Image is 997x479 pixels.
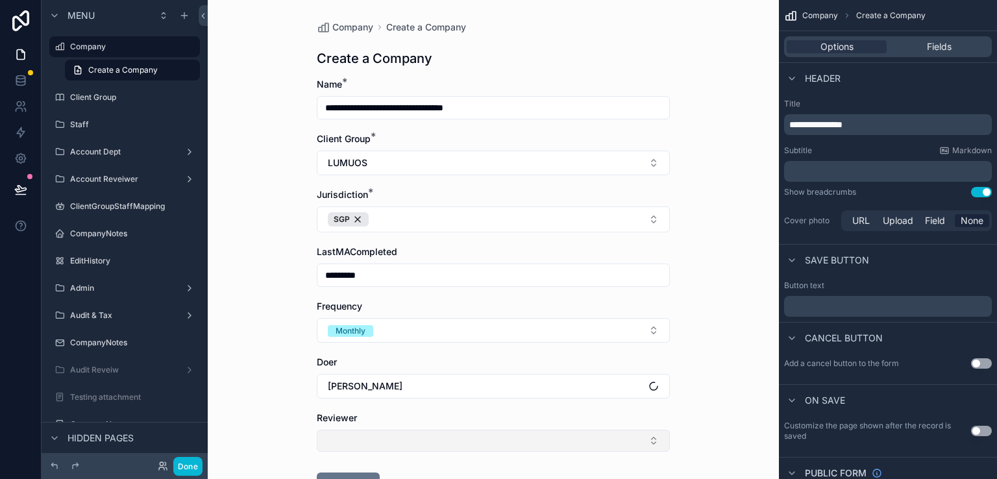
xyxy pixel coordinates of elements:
[805,254,869,267] span: Save button
[784,421,971,441] label: Customize the page shown after the record is saved
[68,432,134,445] span: Hidden pages
[70,338,197,348] label: CompanyNotes
[856,10,926,21] span: Create a Company
[784,145,812,156] label: Subtitle
[939,145,992,156] a: Markdown
[49,332,200,353] a: CompanyNotes
[805,72,841,85] span: Header
[70,256,197,266] label: EditHistory
[49,360,200,380] a: Audit Reveiw
[784,161,992,182] div: scrollable content
[332,21,373,34] span: Company
[49,305,200,326] a: Audit & Tax
[317,374,670,399] button: Select Button
[49,387,200,408] a: Testing attachment
[88,65,158,75] span: Create a Company
[70,228,197,239] label: CompanyNotes
[49,278,200,299] a: Admin
[49,87,200,108] a: Client Group
[328,156,367,169] span: LUMUOS
[317,133,371,144] span: Client Group
[70,119,197,130] label: Staff
[70,283,179,293] label: Admin
[70,174,179,184] label: Account Reveiwer
[317,356,337,367] span: Doer
[317,301,362,312] span: Frequency
[49,196,200,217] a: ClientGroupStaffMapping
[317,189,368,200] span: Jurisdiction
[70,310,179,321] label: Audit & Tax
[386,21,466,34] a: Create a Company
[49,414,200,435] a: CompanyNotes
[952,145,992,156] span: Markdown
[65,60,200,80] a: Create a Company
[784,215,836,226] label: Cover photo
[317,21,373,34] a: Company
[820,40,854,53] span: Options
[317,318,670,343] button: Select Button
[317,49,432,68] h1: Create a Company
[68,9,95,22] span: Menu
[784,187,856,197] div: Show breadcrumbs
[49,223,200,244] a: CompanyNotes
[961,214,983,227] span: None
[317,79,342,90] span: Name
[925,214,945,227] span: Field
[784,358,899,369] label: Add a cancel button to the form
[784,114,992,135] div: scrollable content
[317,151,670,175] button: Select Button
[784,280,824,291] label: Button text
[49,36,200,57] a: Company
[328,212,369,227] button: Unselect 23
[70,92,197,103] label: Client Group
[784,296,992,317] div: scrollable content
[317,430,670,452] button: Select Button
[49,169,200,190] a: Account Reveiwer
[70,392,197,402] label: Testing attachment
[328,380,402,393] span: [PERSON_NAME]
[70,42,192,52] label: Company
[784,99,992,109] label: Title
[49,141,200,162] a: Account Dept
[334,214,350,225] span: SGP
[49,114,200,135] a: Staff
[173,457,203,476] button: Done
[70,419,197,430] label: CompanyNotes
[317,412,357,423] span: Reviewer
[883,214,913,227] span: Upload
[70,147,179,157] label: Account Dept
[802,10,838,21] span: Company
[49,251,200,271] a: EditHistory
[70,201,197,212] label: ClientGroupStaffMapping
[317,206,670,232] button: Select Button
[317,246,397,257] span: LastMACompleted
[336,325,365,337] div: Monthly
[805,332,883,345] span: Cancel button
[805,394,845,407] span: On save
[852,214,870,227] span: URL
[70,365,179,375] label: Audit Reveiw
[927,40,952,53] span: Fields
